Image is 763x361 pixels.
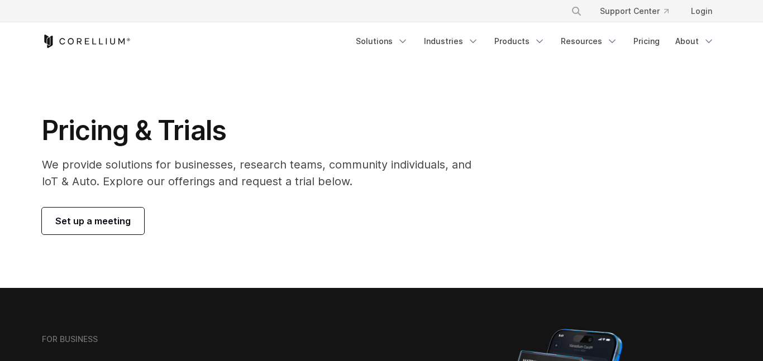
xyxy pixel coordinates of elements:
[42,156,487,190] p: We provide solutions for businesses, research teams, community individuals, and IoT & Auto. Explo...
[554,31,624,51] a: Resources
[349,31,415,51] a: Solutions
[42,114,487,147] h1: Pricing & Trials
[669,31,721,51] a: About
[566,1,586,21] button: Search
[42,208,144,234] a: Set up a meeting
[55,214,131,228] span: Set up a meeting
[627,31,666,51] a: Pricing
[682,1,721,21] a: Login
[488,31,552,51] a: Products
[557,1,721,21] div: Navigation Menu
[42,35,131,48] a: Corellium Home
[591,1,678,21] a: Support Center
[349,31,721,51] div: Navigation Menu
[42,334,98,344] h6: FOR BUSINESS
[417,31,485,51] a: Industries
